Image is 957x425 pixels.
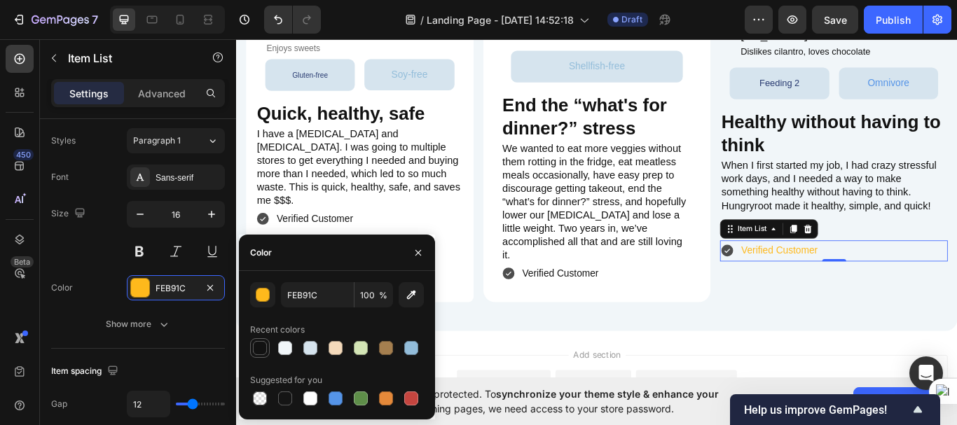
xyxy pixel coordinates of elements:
strong: think [565,116,616,139]
button: Save [812,6,858,34]
span: Paragraph 1 [133,134,181,147]
h2: Rich Text Editor. Editing area: main [564,143,829,239]
p: When I first started my job, I had crazy stressful work days, and I needed a way to make somethin... [565,144,828,237]
div: FEB91C [156,282,196,295]
p: Settings [69,86,109,101]
button: 7 [6,6,104,34]
div: Undo/Redo [264,6,321,34]
span: Landing Page - [DATE] 14:52:18 [427,13,574,27]
input: Eg: FFFFFF [281,282,354,307]
div: Item List [581,219,621,232]
div: Rich Text Editor. Editing area: main [736,46,785,66]
span: Add section [387,365,454,379]
p: Verified Customer [588,241,677,261]
div: Sans-serif [156,172,221,184]
span: synchronize your theme style & enhance your experience [326,388,719,414]
span: Help us improve GemPages! [744,403,909,417]
p: Advanced [138,86,186,101]
p: Verified Customer [333,267,422,288]
strong: End the “what's for dinner?” stress [310,69,502,120]
span: Your page is password protected. To when designing pages, we need access to your store password. [326,386,773,416]
div: Generate layout [380,396,453,410]
p: Item List [68,50,187,67]
div: Recent colors [250,323,305,336]
span: / [420,13,424,27]
input: Auto [128,391,170,417]
div: Font [51,171,69,183]
span: % [379,289,387,302]
p: Dislikes cilantro, loves chocolate [588,11,806,25]
div: Color [250,246,272,259]
div: Item spacing [51,362,121,381]
div: Gap [51,398,67,410]
div: Beta [11,256,34,267]
div: Choose templates [270,396,354,410]
span: Save [824,14,847,26]
span: Draft [621,13,642,26]
div: Show more [106,317,171,331]
button: Allow access [853,387,940,415]
button: Paragraph 1 [127,128,225,153]
div: Color [51,281,73,294]
button: <p>Omnivore</p> [703,37,818,74]
p: Omnivore [736,46,785,66]
div: Publish [876,13,911,27]
button: Show survey - Help us improve GemPages! [744,401,926,418]
p: We wanted to eat more veggies without them rotting in the fridge, eat meatless meals occasionally... [310,125,531,264]
div: 450 [13,149,34,160]
button: Publish [864,6,923,34]
div: Size [51,204,88,223]
iframe: Design area [236,36,957,381]
div: Rich Text Editor. Editing area: main [610,46,657,66]
span: Feeding 2 [610,49,657,61]
strong: Healthy without having to [565,89,821,112]
div: Rich Text Editor. Editing area: main [331,265,425,290]
h2: Rich Text Editor. Editing area: main [309,66,532,123]
h2: Rich Text Editor. Editing area: main [564,85,829,143]
div: Suggested for you [250,374,322,386]
h2: Rich Text Editor. Editing area: main [586,10,807,27]
button: Show more [51,312,225,337]
div: Styles [51,134,76,147]
button: <p><span style="background-color:rgba(241,246,249,0);color:rgb(40,58,112);font-size:15px;">Feedin... [575,37,691,74]
div: Add blank section [482,396,567,410]
p: ⁠⁠⁠⁠⁠⁠⁠ [565,87,828,141]
h2: Rich Text Editor. Editing area: main [309,123,532,265]
p: 7 [92,11,98,28]
div: Open Intercom Messenger [909,356,943,390]
p: ⁠⁠⁠⁠⁠⁠⁠ [310,67,531,122]
div: Rich Text Editor. Editing area: main [586,239,680,263]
